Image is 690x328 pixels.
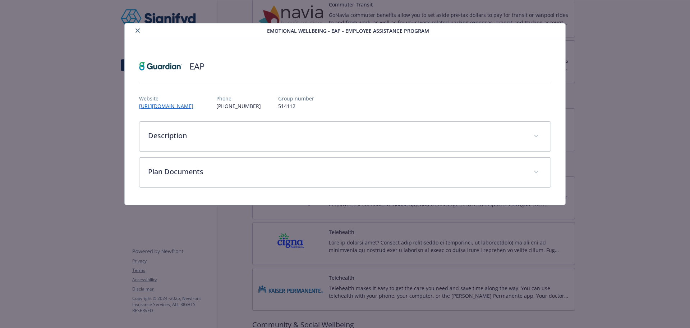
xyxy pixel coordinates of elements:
div: Plan Documents [139,158,551,187]
a: [URL][DOMAIN_NAME] [139,103,199,109]
h2: EAP [189,60,204,72]
p: Group number [278,95,314,102]
button: close [133,26,142,35]
span: Emotional Wellbeing - EAP - Employee Assistance Program [267,27,429,35]
div: details for plan Emotional Wellbeing - EAP - Employee Assistance Program [69,23,621,205]
p: [PHONE_NUMBER] [216,102,261,110]
p: Description [148,130,525,141]
div: Description [139,122,551,151]
p: Phone [216,95,261,102]
p: 514112 [278,102,314,110]
img: Guardian [139,55,182,77]
p: Plan Documents [148,166,525,177]
p: Website [139,95,199,102]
